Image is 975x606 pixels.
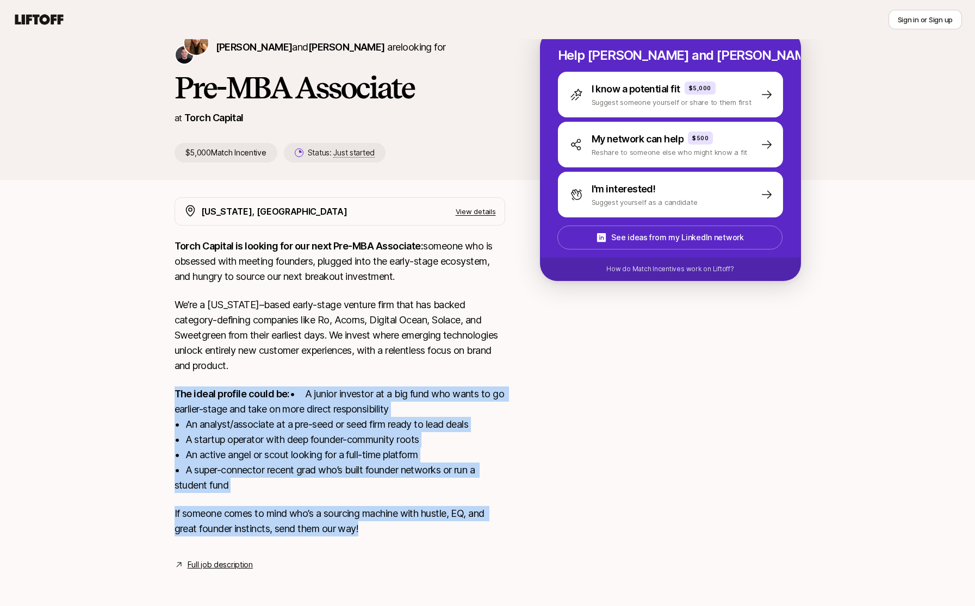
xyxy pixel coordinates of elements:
[176,46,193,64] img: Christopher Harper
[592,147,748,158] p: Reshare to someone else who might know a fit
[184,112,244,123] a: Torch Capital
[592,132,684,147] p: My network can help
[592,182,656,197] p: I'm interested!
[558,48,783,63] p: Help [PERSON_NAME] and [PERSON_NAME] hire
[308,146,375,159] p: Status:
[175,239,505,284] p: someone who is obsessed with meeting founders, plugged into the early-stage ecosystem, and hungry...
[175,71,505,104] h1: Pre-MBA Associate
[308,41,385,53] span: [PERSON_NAME]
[689,84,711,92] p: $5,000
[456,206,496,217] p: View details
[216,40,446,55] p: are looking for
[611,231,743,244] p: See ideas from my LinkedIn network
[175,506,505,536] p: If someone comes to mind who’s a sourcing machine with hustle, EQ, and great founder instincts, s...
[592,82,680,97] p: I know a potential fit
[889,10,962,29] button: Sign in or Sign up
[557,226,783,249] button: See ideas from my LinkedIn network
[188,558,253,571] a: Full job description
[333,148,375,158] span: Just started
[175,386,505,493] p: • A junior investor at a big fund who wants to go earlier-stage and take on more direct responsib...
[216,41,293,53] span: [PERSON_NAME]
[175,111,182,125] p: at
[175,143,277,163] p: $5,000 Match Incentive
[692,134,709,142] p: $500
[606,264,734,274] p: How do Match Incentives work on Liftoff?
[184,31,208,55] img: Katie Reiner
[201,204,347,218] p: [US_STATE], [GEOGRAPHIC_DATA]
[175,388,290,399] strong: The ideal profile could be:
[592,97,752,108] p: Suggest someone yourself or share to them first
[292,41,384,53] span: and
[175,240,424,252] strong: Torch Capital is looking for our next Pre-MBA Associate:
[175,297,505,373] p: We’re a [US_STATE]–based early-stage venture firm that has backed category-defining companies lik...
[592,197,698,208] p: Suggest yourself as a candidate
